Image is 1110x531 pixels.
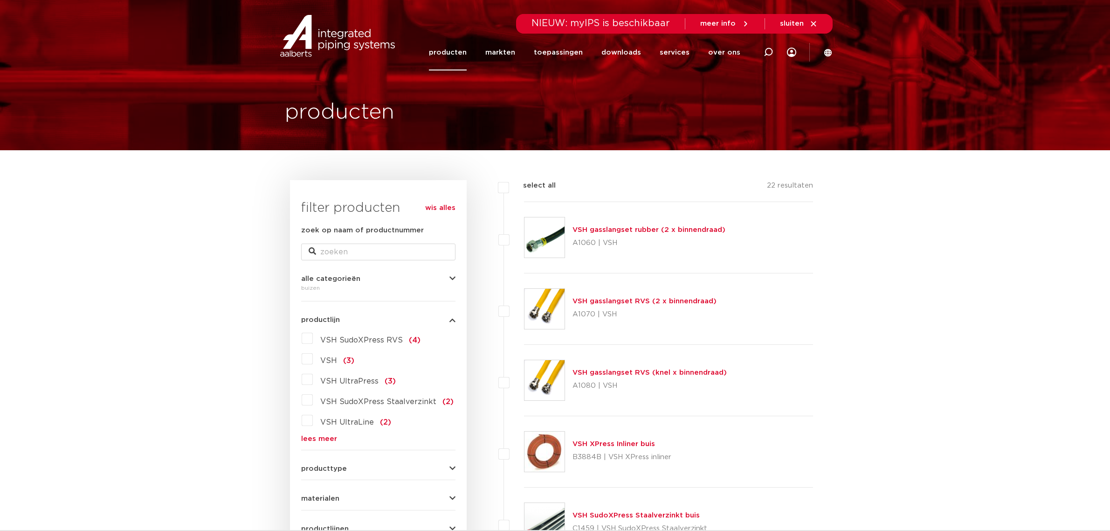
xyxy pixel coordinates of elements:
label: select all [509,180,556,191]
span: (2) [380,419,391,426]
span: alle categorieën [301,275,360,282]
span: producttype [301,465,347,472]
h3: filter producten [301,199,455,217]
img: Thumbnail for VSH gasslangset rubber (2 x binnendraad) [524,217,565,258]
a: over ons [708,35,740,70]
a: VSH gasslangset RVS (knel x binnendraad) [572,369,727,376]
a: VSH gasslangset RVS (2 x binnendraad) [572,298,717,305]
p: B3884B | VSH XPress inliner [572,450,671,465]
span: (4) [409,336,421,344]
nav: Menu [429,35,740,70]
img: Thumbnail for VSH gasslangset RVS (2 x binnendraad) [524,289,565,329]
a: VSH gasslangset rubber (2 x binnendraad) [572,226,725,233]
a: meer info [700,20,750,28]
a: lees meer [301,435,455,442]
p: 22 resultaten [767,180,813,195]
a: markten [485,35,515,70]
a: toepassingen [534,35,583,70]
span: (2) [442,398,454,405]
span: VSH UltraLine [320,419,374,426]
a: VSH SudoXPress Staalverzinkt buis [572,512,700,519]
button: alle categorieën [301,275,455,282]
span: VSH SudoXPress Staalverzinkt [320,398,436,405]
a: producten [429,35,467,70]
p: A1070 | VSH [572,307,717,322]
span: sluiten [780,20,804,27]
h1: producten [285,98,394,127]
span: VSH SudoXPress RVS [320,336,403,344]
span: meer info [700,20,736,27]
span: (3) [385,377,396,385]
a: VSH XPress Inliner buis [572,440,655,447]
span: materialen [301,495,339,502]
a: sluiten [780,20,818,28]
label: zoek op naam of productnummer [301,225,424,236]
span: (3) [343,357,354,364]
p: A1060 | VSH [572,236,725,251]
img: Thumbnail for VSH gasslangset RVS (knel x binnendraad) [524,360,565,400]
span: productlijn [301,316,340,323]
a: services [660,35,689,70]
a: wis alles [425,203,455,214]
span: VSH UltraPress [320,377,379,385]
input: zoeken [301,244,455,260]
button: materialen [301,495,455,502]
img: Thumbnail for VSH XPress Inliner buis [524,432,565,472]
div: buizen [301,282,455,293]
p: A1080 | VSH [572,378,727,393]
a: downloads [601,35,641,70]
button: productlijn [301,316,455,323]
span: VSH [320,357,337,364]
span: NIEUW: myIPS is beschikbaar [531,19,670,28]
button: producttype [301,465,455,472]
